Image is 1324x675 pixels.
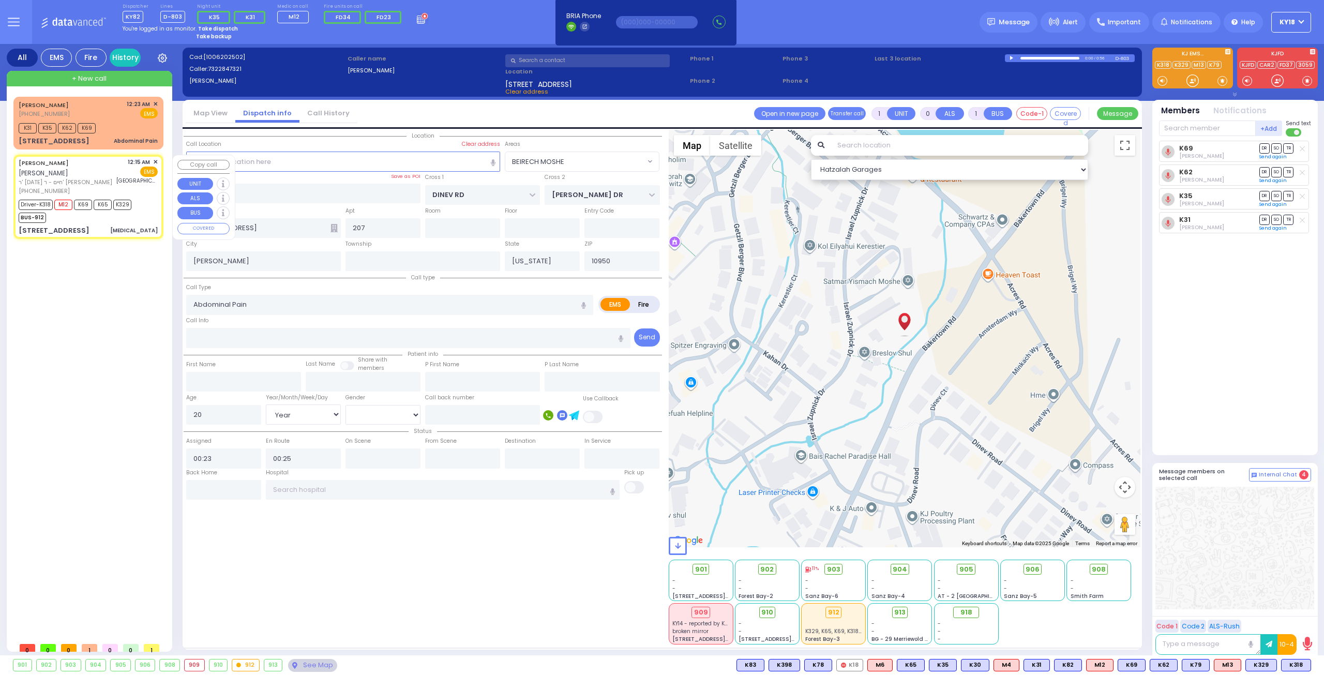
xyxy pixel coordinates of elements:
[1024,659,1050,671] div: BLS
[186,283,211,292] label: Call Type
[19,178,113,187] span: ר' [DATE] חיים - ר' [PERSON_NAME]
[266,480,620,500] input: Search hospital
[19,213,46,223] span: BUS-912
[936,107,964,120] button: ALS
[583,395,619,403] label: Use Callback
[672,627,709,635] span: broken mirror
[345,207,355,215] label: Apt
[994,659,1019,671] div: ALS
[177,178,213,190] button: UNIT
[345,437,371,445] label: On Scene
[505,67,686,76] label: Location
[1245,659,1277,671] div: BLS
[113,200,131,210] span: K329
[871,627,875,635] span: -
[672,577,675,584] span: -
[710,135,761,156] button: Show satellite imagery
[177,223,230,234] button: COVERED
[264,659,282,671] div: 913
[186,437,212,445] label: Assigned
[1004,577,1007,584] span: -
[1277,61,1295,69] a: FD37
[306,360,335,368] label: Last Name
[897,659,925,671] div: BLS
[58,123,76,133] span: K62
[20,644,35,652] span: 0
[1283,191,1293,201] span: TR
[209,13,220,21] span: K35
[144,644,159,652] span: 1
[545,361,579,369] label: P Last Name
[505,79,572,87] span: [STREET_ADDRESS]
[938,577,941,584] span: -
[691,607,710,618] div: 909
[1283,143,1293,153] span: TR
[805,635,840,643] span: Forest Bay-3
[769,659,800,671] div: BLS
[634,328,660,347] button: Send
[1259,154,1287,160] a: Send again
[1283,167,1293,177] span: TR
[1071,584,1074,592] span: -
[1249,468,1311,482] button: Internal Chat 4
[123,4,148,10] label: Dispatcher
[186,108,235,118] a: Map View
[13,659,32,671] div: 901
[1182,659,1210,671] div: K79
[110,49,141,67] a: History
[1063,18,1078,27] span: Alert
[1257,61,1276,69] a: CAR2
[1171,18,1212,27] span: Notifications
[739,584,742,592] span: -
[1026,564,1040,575] span: 906
[1214,659,1241,671] div: M13
[160,659,179,671] div: 908
[123,25,197,33] span: You're logged in as monitor.
[336,13,351,21] span: FD34
[871,584,875,592] span: -
[358,356,387,364] small: Share with
[348,66,502,75] label: [PERSON_NAME]
[377,13,391,21] span: FD23
[41,49,72,67] div: EMS
[629,298,658,311] label: Fire
[1192,61,1206,69] a: M13
[78,123,96,133] span: K69
[959,564,973,575] span: 905
[672,620,732,627] span: KY14 - reported by K90
[1252,473,1257,478] img: comment-alt.png
[116,177,158,185] span: Garnet Health Medical Center- Middletown: Emergency Room
[999,17,1030,27] span: Message
[185,659,204,671] div: 909
[1092,564,1106,575] span: 908
[425,394,474,402] label: Call back number
[1054,659,1082,671] div: BLS
[102,644,118,652] span: 0
[1155,620,1179,633] button: Code 1
[1071,592,1104,600] span: Smith Farm
[875,54,1005,63] label: Last 3 location
[19,200,53,210] span: Driver-K318
[114,137,158,145] div: Abdominal Pain
[961,659,989,671] div: K30
[136,659,155,671] div: 906
[1159,468,1249,482] h5: Message members on selected call
[1214,659,1241,671] div: ALS
[345,394,365,402] label: Gender
[871,635,929,643] span: BG - 29 Merriewold S.
[19,187,70,195] span: [PHONE_NUMBER]
[1180,620,1206,633] button: Code 2
[86,659,106,671] div: 904
[1115,477,1135,498] button: Map camera controls
[805,627,871,635] span: K329, K65, K69, K318, M12
[425,361,459,369] label: P First Name
[894,607,906,618] span: 913
[406,274,440,281] span: Call type
[938,627,995,635] div: -
[1172,61,1191,69] a: K329
[1179,216,1191,223] a: K31
[584,437,611,445] label: In Service
[1115,514,1135,535] button: Drag Pegman onto the map to open Street View
[1299,470,1308,479] span: 4
[961,659,989,671] div: BLS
